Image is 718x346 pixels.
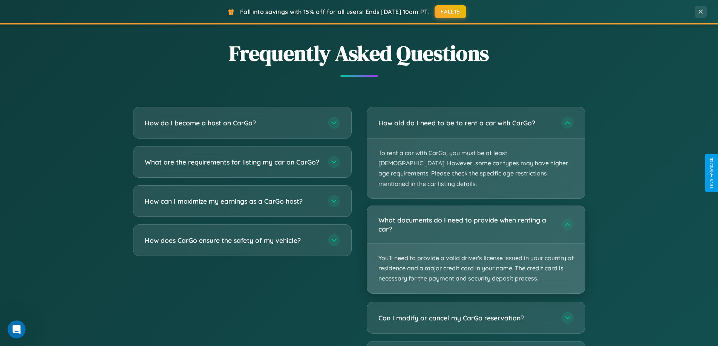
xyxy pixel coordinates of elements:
h3: Can I modify or cancel my CarGo reservation? [378,313,554,322]
h2: Frequently Asked Questions [133,39,585,68]
h3: What documents do I need to provide when renting a car? [378,215,554,234]
h3: How does CarGo ensure the safety of my vehicle? [145,236,320,245]
div: Give Feedback [709,158,714,188]
h3: How can I maximize my earnings as a CarGo host? [145,197,320,206]
h3: How do I become a host on CarGo? [145,118,320,128]
iframe: Intercom live chat [8,320,26,338]
span: Fall into savings with 15% off for all users! Ends [DATE] 10am PT. [240,8,429,15]
h3: What are the requirements for listing my car on CarGo? [145,157,320,167]
p: You'll need to provide a valid driver's license issued in your country of residence and a major c... [367,244,585,293]
h3: How old do I need to be to rent a car with CarGo? [378,118,554,128]
p: To rent a car with CarGo, you must be at least [DEMOGRAPHIC_DATA]. However, some car types may ha... [367,139,585,198]
button: FALL15 [435,5,466,18]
